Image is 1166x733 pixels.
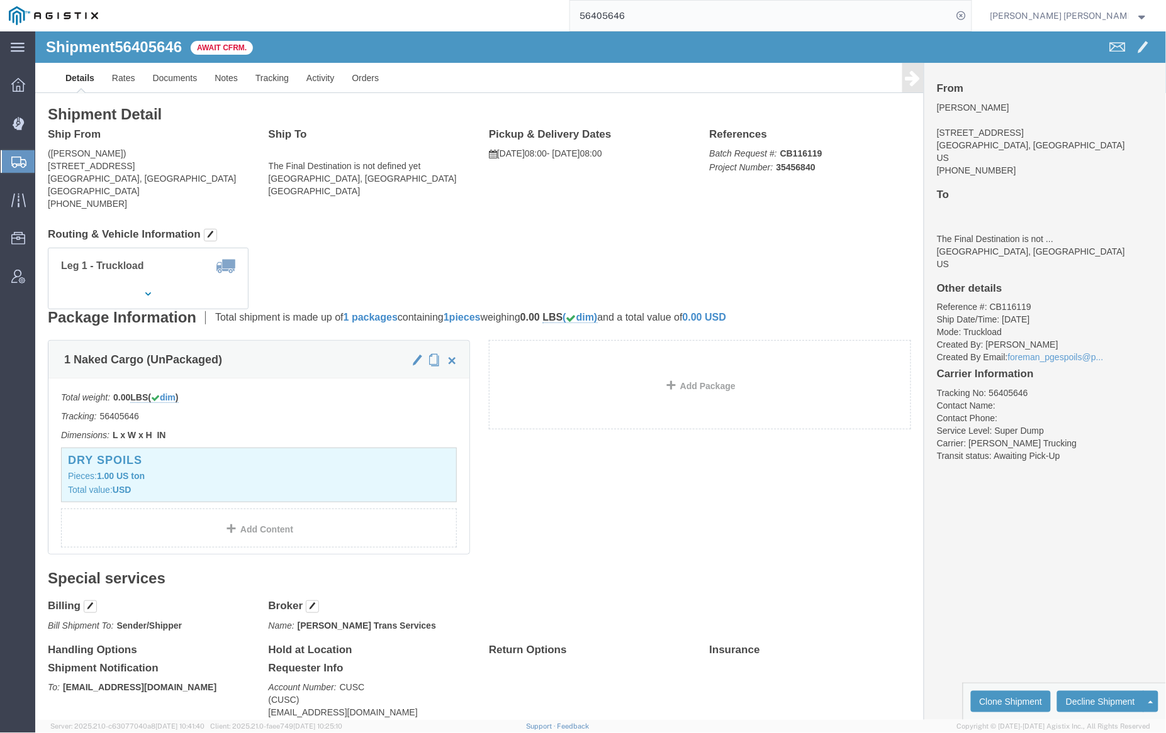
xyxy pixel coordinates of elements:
[293,722,342,730] span: [DATE] 10:25:10
[526,722,558,730] a: Support
[570,1,953,31] input: Search for shipment number, reference number
[558,722,590,730] a: Feedback
[35,31,1166,720] iframe: FS Legacy Container
[990,8,1148,23] button: [PERSON_NAME] [PERSON_NAME]
[210,722,342,730] span: Client: 2025.21.0-faee749
[50,722,205,730] span: Server: 2025.21.0-c63077040a8
[990,9,1128,23] span: Kayte Bray Dogali
[155,722,205,730] span: [DATE] 10:41:40
[9,6,98,25] img: logo
[957,721,1151,732] span: Copyright © [DATE]-[DATE] Agistix Inc., All Rights Reserved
